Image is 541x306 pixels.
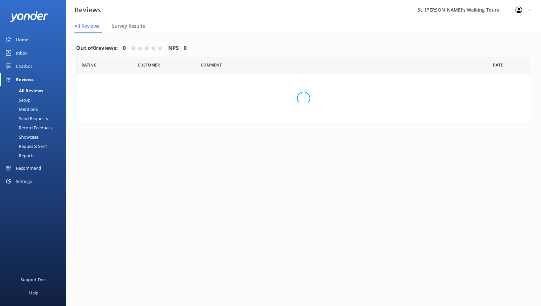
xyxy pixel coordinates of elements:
div: Showcase [4,132,38,142]
span: Date [493,62,503,68]
h4: 0 [123,44,126,53]
span: Survey Results [112,23,145,29]
div: Support Docs [21,273,47,286]
span: Date [138,62,160,68]
img: yonder-white-logo.png [10,11,48,22]
a: Reports [4,151,66,160]
a: Mentions [4,105,66,114]
a: All Reviews [4,86,66,95]
div: Requests Sent [4,142,47,151]
a: Record Feedback [4,123,66,132]
span: Date [81,62,97,68]
div: Setup [4,95,30,105]
div: Inbox [16,46,27,60]
a: Showcase [4,132,66,142]
a: Requests Sent [4,142,66,151]
div: Help [29,286,38,299]
div: All Reviews [4,86,43,95]
a: Setup [4,95,66,105]
h4: 0 [184,44,187,53]
div: Reports [4,151,34,160]
div: Send Requests [4,114,48,123]
div: Reviews [16,73,33,86]
a: Send Requests [4,114,66,123]
h3: Reviews [74,5,101,15]
h4: NPS [168,44,179,53]
div: Chatbot [16,60,32,73]
h4: Out of 0 reviews: [76,44,118,53]
div: Home [16,33,28,46]
span: All Reviews [74,23,99,29]
span: Question [201,62,222,68]
div: Settings [16,175,32,188]
div: Mentions [4,105,38,114]
div: Record Feedback [4,123,53,132]
div: Recommend [16,161,41,175]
